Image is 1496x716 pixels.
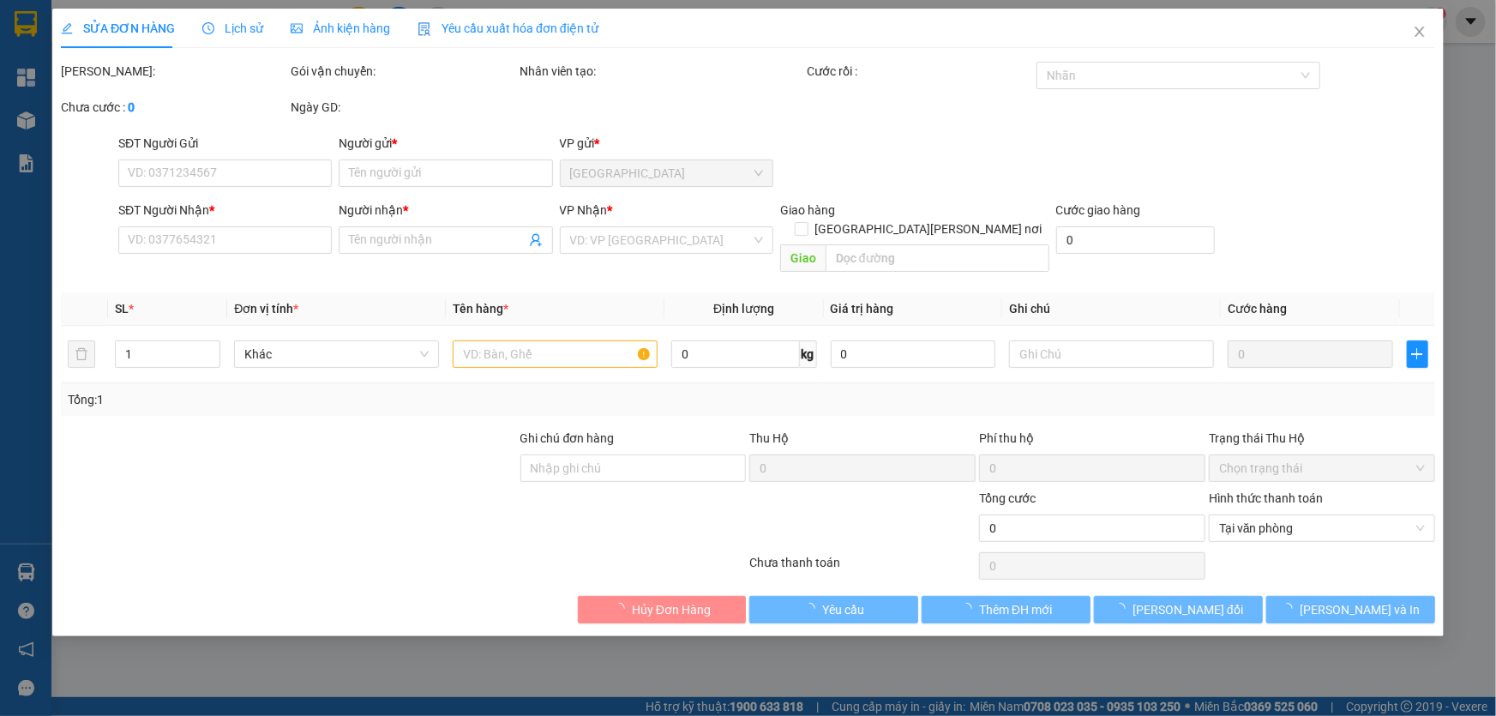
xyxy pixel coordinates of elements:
input: Ghi chú đơn hàng [520,454,747,482]
span: Cước hàng [1228,302,1287,316]
label: Hình thức thanh toán [1209,491,1323,505]
input: 0 [1228,340,1393,368]
b: 0 [128,100,135,114]
button: delete [68,340,95,368]
span: clock-circle [202,22,214,34]
div: [PERSON_NAME]: [61,62,287,81]
input: Ghi Chú [1009,340,1214,368]
span: Lịch sử [202,21,263,35]
div: Chưa thanh toán [748,553,978,583]
button: plus [1407,340,1428,368]
button: [PERSON_NAME] đổi [1094,596,1263,623]
span: SL [115,302,129,316]
label: Ghi chú đơn hàng [520,431,615,445]
span: loading [613,603,632,615]
button: Yêu cầu [750,596,919,623]
input: VD: Bàn, Ghế [453,340,658,368]
div: Gói vận chuyển: [291,62,517,81]
span: Ảnh kiện hàng [291,21,390,35]
button: [PERSON_NAME] và In [1266,596,1435,623]
input: Cước giao hàng [1056,226,1215,254]
span: Tổng cước [979,491,1036,505]
span: user-add [529,233,543,247]
span: [GEOGRAPHIC_DATA][PERSON_NAME] nơi [808,220,1049,238]
div: Trạng thái Thu Hộ [1209,429,1435,448]
label: Cước giao hàng [1056,203,1141,217]
span: loading [1282,603,1301,615]
div: Người nhận [339,201,552,220]
span: close [1413,25,1427,39]
span: plus [1408,347,1427,361]
span: Yêu cầu xuất hóa đơn điện tử [418,21,598,35]
span: loading [803,603,822,615]
span: VP Nhận [560,203,608,217]
div: VP gửi [560,134,773,153]
button: Close [1396,9,1444,57]
th: Ghi chú [1002,292,1221,326]
div: Cước rồi : [807,62,1033,81]
span: edit [61,22,73,34]
div: SĐT Người Nhận [118,201,332,220]
span: Thêm ĐH mới [979,600,1052,619]
button: Thêm ĐH mới [922,596,1090,623]
div: Phí thu hộ [979,429,1205,454]
span: Giá trị hàng [831,302,894,316]
span: Giao [780,244,826,272]
div: SĐT Người Gửi [118,134,332,153]
span: Yêu cầu [822,600,864,619]
div: Ngày GD: [291,98,517,117]
span: kg [800,340,817,368]
span: Chọn trạng thái [1219,455,1425,481]
span: Thu Hộ [749,431,789,445]
div: Nhân viên tạo: [520,62,804,81]
span: Khác [244,341,429,367]
input: Dọc đường [826,244,1049,272]
span: Định lượng [713,302,774,316]
div: Tổng: 1 [68,390,578,409]
span: SỬA ĐƠN HÀNG [61,21,175,35]
span: [PERSON_NAME] và In [1301,600,1421,619]
span: Sài Gòn [570,160,763,186]
img: icon [418,22,431,36]
span: picture [291,22,303,34]
button: Hủy Đơn Hàng [578,596,747,623]
div: Chưa cước : [61,98,287,117]
span: Tại văn phòng [1219,515,1425,541]
span: loading [960,603,979,615]
span: Hủy Đơn Hàng [632,600,711,619]
span: Tên hàng [453,302,508,316]
div: Người gửi [339,134,552,153]
span: Giao hàng [780,203,835,217]
span: Đơn vị tính [234,302,298,316]
span: loading [1114,603,1133,615]
span: [PERSON_NAME] đổi [1133,600,1243,619]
